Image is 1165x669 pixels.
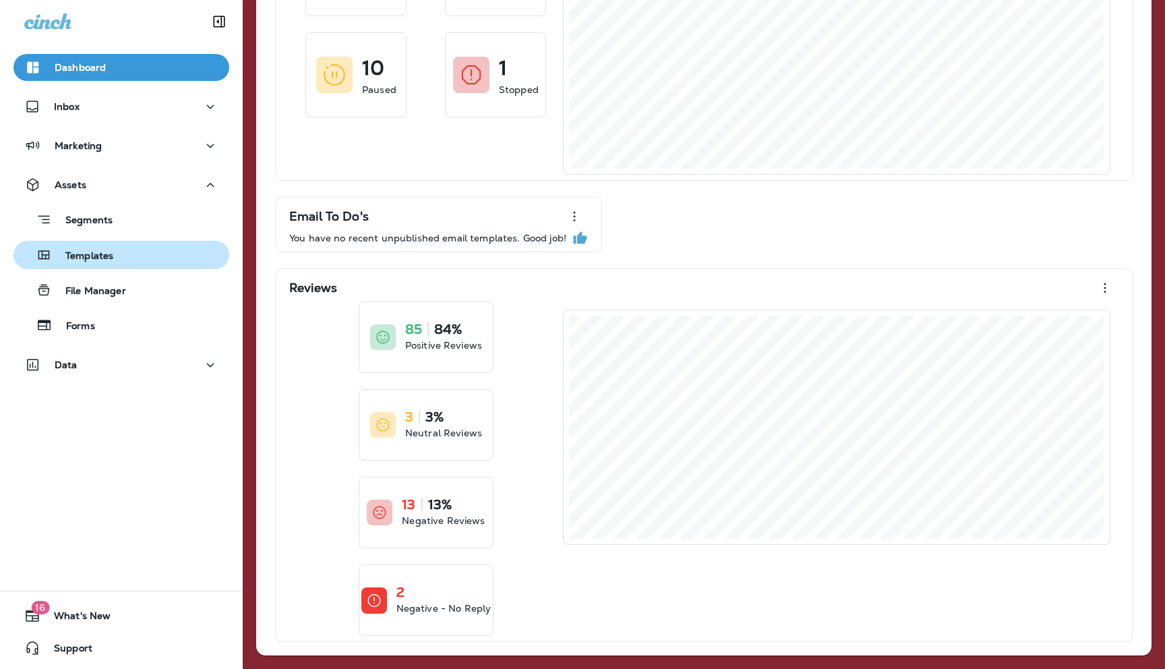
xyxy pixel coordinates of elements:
p: Inbox [54,101,80,112]
p: 13% [428,498,452,511]
p: 13 [402,498,415,511]
button: Forms [13,311,229,339]
p: Templates [52,250,113,263]
span: 16 [31,601,49,614]
p: 1 [499,61,507,75]
button: Assets [13,171,229,198]
p: 10 [362,61,384,75]
button: Data [13,351,229,378]
p: Paused [362,83,396,96]
p: Dashboard [55,62,106,73]
p: 3 [405,410,413,424]
span: What's New [40,610,111,627]
p: 85 [405,322,422,336]
p: 3% [425,410,444,424]
button: Inbox [13,93,229,120]
button: Collapse Sidebar [200,8,238,35]
p: Forms [53,320,95,333]
button: Dashboard [13,54,229,81]
span: Support [40,643,92,659]
p: Neutral Reviews [405,426,482,440]
p: Marketing [55,140,102,151]
p: You have no recent unpublished email templates. Good job! [289,233,566,243]
p: Data [55,359,78,370]
button: Templates [13,241,229,269]
p: Positive Reviews [405,339,482,352]
p: Reviews [289,281,337,295]
button: Marketing [13,132,229,159]
p: Assets [55,179,86,190]
p: Negative Reviews [402,514,485,527]
p: 84% [434,322,462,336]
p: Stopped [499,83,539,96]
p: File Manager [52,285,126,298]
p: 2 [396,585,405,599]
button: File Manager [13,276,229,304]
p: Email To Do's [289,210,369,223]
p: Segments [52,214,113,228]
p: Negative - No Reply [396,602,491,615]
button: 16What's New [13,602,229,629]
button: Support [13,635,229,662]
button: Segments [13,205,229,234]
